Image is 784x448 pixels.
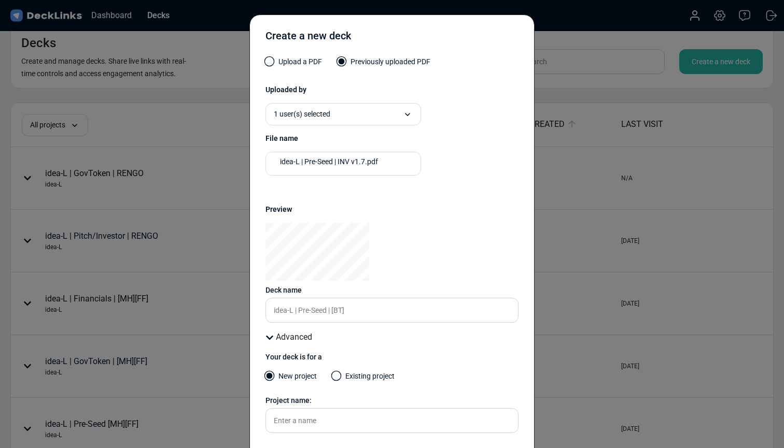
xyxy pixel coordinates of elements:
[265,298,519,323] input: Enter a name
[265,331,519,343] div: Advanced
[265,371,317,387] label: New project
[265,204,519,215] div: Preview
[265,103,421,125] div: 1 user(s) selected
[265,28,351,49] div: Create a new deck
[265,133,519,144] div: File name
[332,371,395,387] label: Existing project
[265,285,519,296] div: Deck name
[265,56,322,73] label: Upload a PDF
[265,395,519,406] div: Project name:
[280,156,378,167] span: idea-L | Pre-Seed | INV v1.7.pdf
[265,352,519,363] div: Your deck is for a
[338,56,430,73] label: Previously uploaded PDF
[265,84,519,95] div: Uploaded by
[265,408,519,433] input: Enter a name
